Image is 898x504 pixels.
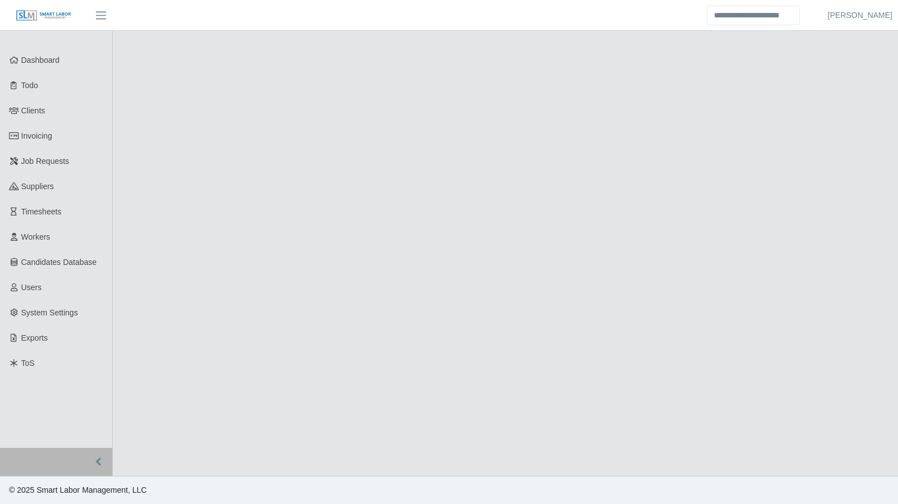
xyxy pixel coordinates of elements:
[9,485,146,494] span: © 2025 Smart Labor Management, LLC
[21,56,60,65] span: Dashboard
[21,258,97,267] span: Candidates Database
[21,308,78,317] span: System Settings
[21,157,70,166] span: Job Requests
[707,6,800,25] input: Search
[21,81,38,90] span: Todo
[21,182,54,191] span: Suppliers
[21,131,52,140] span: Invoicing
[16,10,72,22] img: SLM Logo
[21,106,45,115] span: Clients
[21,232,51,241] span: Workers
[21,359,35,368] span: ToS
[21,333,48,342] span: Exports
[21,283,42,292] span: Users
[21,207,62,216] span: Timesheets
[828,10,892,21] a: [PERSON_NAME]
